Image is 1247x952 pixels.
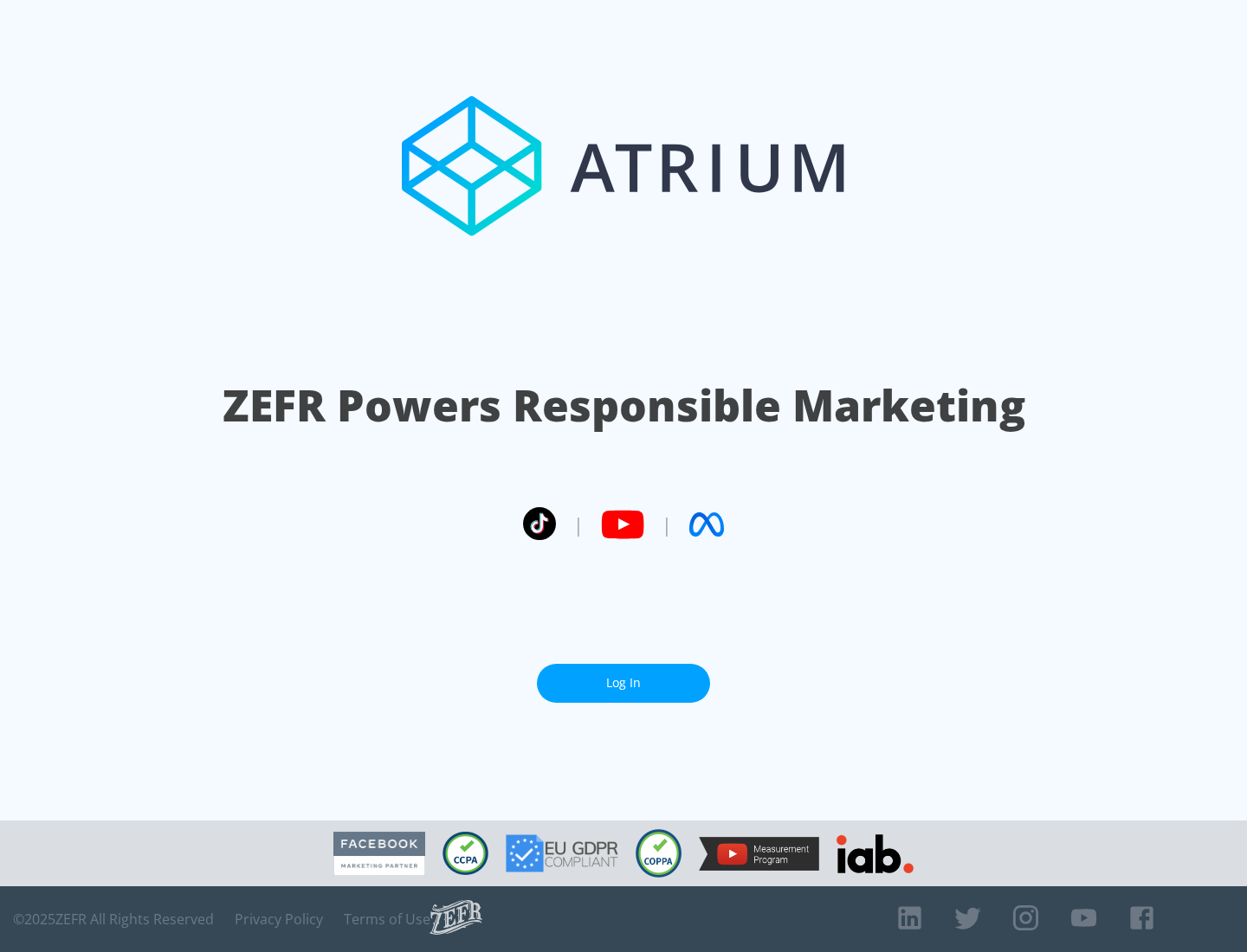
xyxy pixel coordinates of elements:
img: IAB [837,834,914,873]
a: Privacy Policy [235,910,323,928]
span: | [662,511,672,537]
span: © 2025 ZEFR All Rights Reserved [13,910,214,928]
img: Facebook Marketing Partner [333,832,425,876]
img: GDPR Compliant [506,834,618,872]
img: CCPA Compliant [443,832,488,875]
a: Log In [537,664,710,703]
h1: ZEFR Powers Responsible Marketing [223,376,1025,435]
a: Terms of Use [344,910,430,928]
img: COPPA Compliant [636,829,682,878]
span: | [573,511,584,537]
img: YouTube Measurement Program [699,837,819,871]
